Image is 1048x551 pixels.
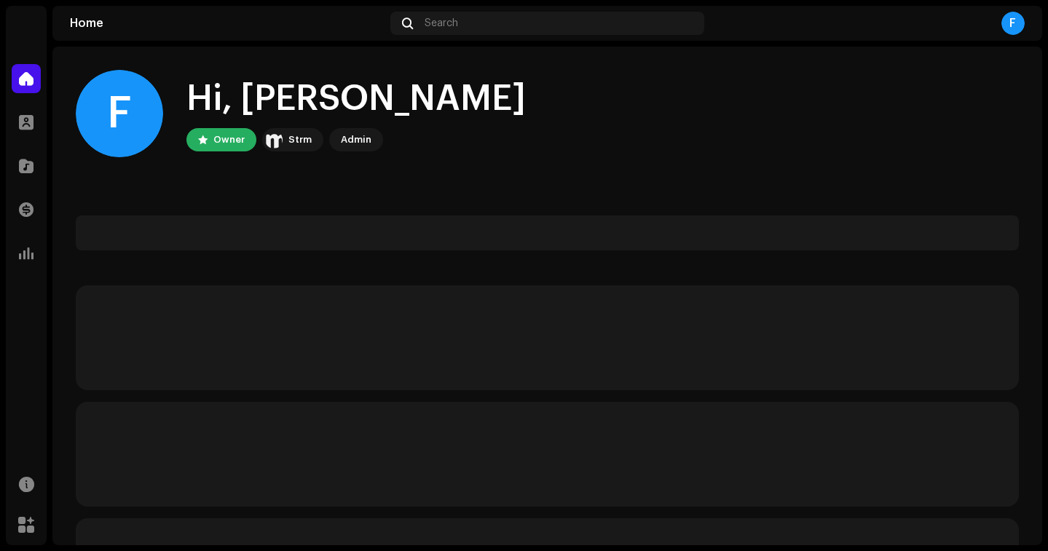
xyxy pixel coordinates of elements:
img: 408b884b-546b-4518-8448-1008f9c76b02 [265,131,283,148]
div: Owner [213,131,245,148]
span: Search [425,17,458,29]
div: Admin [341,131,371,148]
div: F [1001,12,1025,35]
div: F [76,70,163,157]
div: Strm [288,131,312,148]
div: Hi, [PERSON_NAME] [186,76,526,122]
div: Home [70,17,385,29]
